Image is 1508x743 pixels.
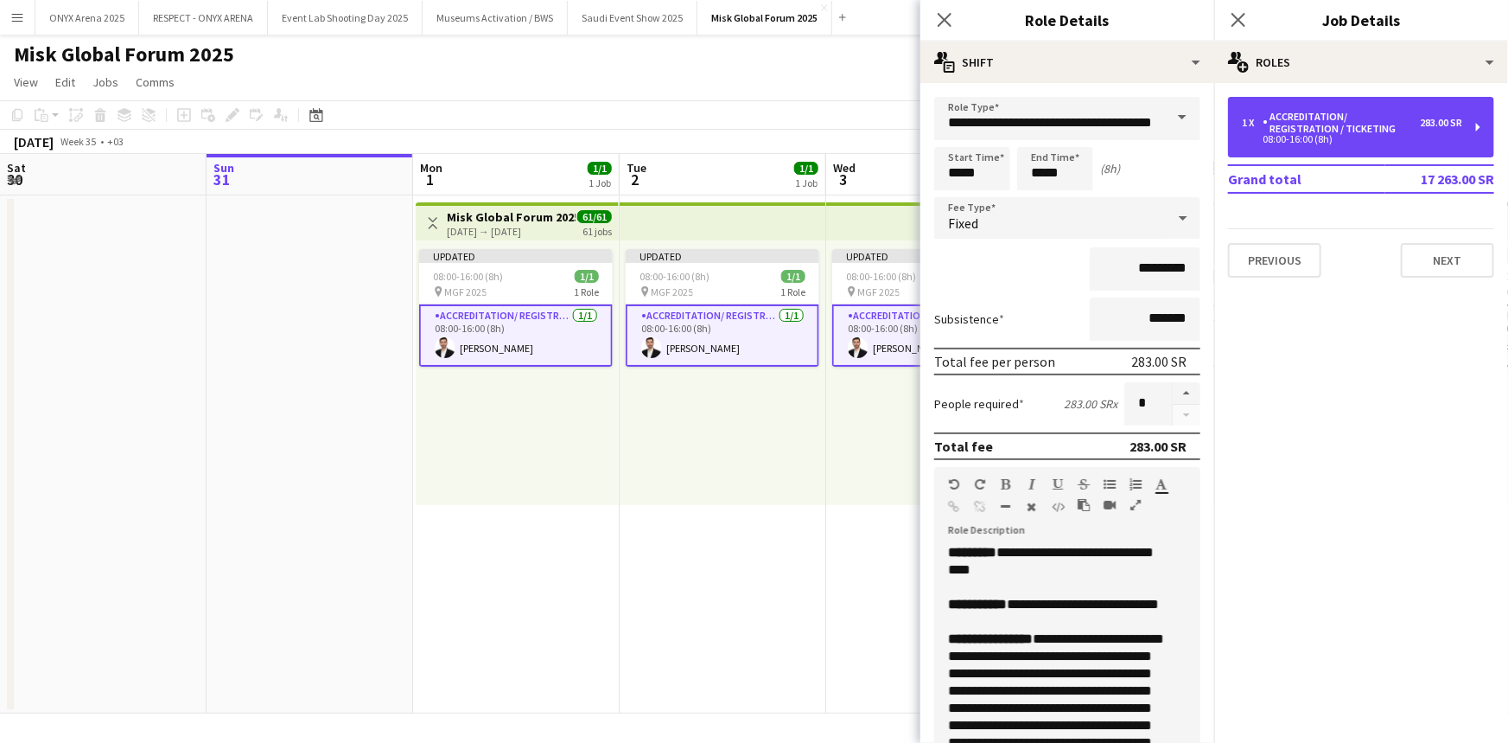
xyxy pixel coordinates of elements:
[934,353,1055,370] div: Total fee per person
[627,160,646,176] span: Tue
[213,160,234,176] span: Sun
[433,270,503,283] span: 08:00-16:00 (8h)
[1155,477,1168,491] button: Text Color
[55,74,75,90] span: Edit
[920,9,1214,31] h3: Role Details
[419,304,613,367] app-card-role: Accreditation/ Registration / Ticketing1/108:00-16:00 (8h)[PERSON_NAME]
[974,477,986,491] button: Redo
[948,215,978,232] span: Fixed
[57,135,100,148] span: Week 35
[136,74,175,90] span: Comms
[857,285,900,298] span: MGF 2025
[1129,498,1142,512] button: Fullscreen
[568,1,697,35] button: Saudi Event Show 2025
[1026,477,1038,491] button: Italic
[833,160,856,176] span: Wed
[589,176,611,189] div: 1 Job
[35,1,139,35] button: ONYX Arena 2025
[1052,477,1064,491] button: Underline
[1263,111,1420,135] div: Accreditation/ Registration / Ticketing
[92,74,118,90] span: Jobs
[129,71,181,93] a: Comms
[934,396,1024,412] label: People required
[1026,500,1038,514] button: Clear Formatting
[447,209,576,225] h3: Misk Global Forum 2025
[575,270,599,283] span: 1/1
[1385,165,1494,193] td: 17 263.00 SR
[14,133,54,151] div: [DATE]
[1104,477,1116,491] button: Unordered List
[626,304,819,367] app-card-role: Accreditation/ Registration / Ticketing1/108:00-16:00 (8h)[PERSON_NAME]
[1052,500,1064,514] button: HTML Code
[107,135,124,148] div: +03
[832,249,1026,367] app-job-card: Updated08:00-16:00 (8h)1/1 MGF 20251 RoleAccreditation/ Registration / Ticketing1/108:00-16:00 (8...
[626,249,819,263] div: Updated
[1228,243,1321,278] button: Previous
[1420,117,1462,129] div: 283.00 SR
[211,170,234,189] span: 31
[444,285,487,298] span: MGF 2025
[1078,498,1090,512] button: Paste as plain text
[934,311,1004,327] label: Subsistence
[697,1,832,35] button: Misk Global Forum 2025
[4,170,26,189] span: 30
[846,270,916,283] span: 08:00-16:00 (8h)
[268,1,423,35] button: Event Lab Shooting Day 2025
[1129,438,1187,455] div: 283.00 SR
[419,249,613,263] div: Updated
[417,170,442,189] span: 1
[1214,42,1508,83] div: Roles
[781,270,805,283] span: 1/1
[948,477,960,491] button: Undo
[1104,498,1116,512] button: Insert video
[1078,477,1090,491] button: Strikethrough
[639,270,709,283] span: 08:00-16:00 (8h)
[14,42,234,67] h1: Misk Global Forum 2025
[1129,477,1142,491] button: Ordered List
[1401,243,1494,278] button: Next
[1100,161,1120,176] div: (8h)
[423,1,568,35] button: Museums Activation / BWS
[1242,135,1462,144] div: 08:00-16:00 (8h)
[832,249,1026,263] div: Updated
[7,160,26,176] span: Sat
[1214,9,1508,31] h3: Job Details
[1173,382,1200,405] button: Increase
[7,71,45,93] a: View
[1228,165,1385,193] td: Grand total
[420,160,442,176] span: Mon
[624,170,646,189] span: 2
[920,42,1214,83] div: Shift
[1000,500,1012,514] button: Horizontal Line
[1131,353,1187,370] div: 283.00 SR
[1064,396,1117,412] div: 283.00 SR x
[139,1,268,35] button: RESPECT - ONYX ARENA
[419,249,613,367] app-job-card: Updated08:00-16:00 (8h)1/1 MGF 20251 RoleAccreditation/ Registration / Ticketing1/108:00-16:00 (8...
[626,249,819,367] app-job-card: Updated08:00-16:00 (8h)1/1 MGF 20251 RoleAccreditation/ Registration / Ticketing1/108:00-16:00 (8...
[832,304,1026,367] app-card-role: Accreditation/ Registration / Ticketing1/108:00-16:00 (8h)[PERSON_NAME]
[795,176,818,189] div: 1 Job
[48,71,82,93] a: Edit
[830,170,856,189] span: 3
[588,162,612,175] span: 1/1
[934,438,993,455] div: Total fee
[86,71,125,93] a: Jobs
[1000,477,1012,491] button: Bold
[1242,117,1263,129] div: 1 x
[447,225,576,238] div: [DATE] → [DATE]
[794,162,818,175] span: 1/1
[582,223,612,238] div: 61 jobs
[780,285,805,298] span: 1 Role
[14,74,38,90] span: View
[651,285,693,298] span: MGF 2025
[574,285,599,298] span: 1 Role
[577,210,612,223] span: 61/61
